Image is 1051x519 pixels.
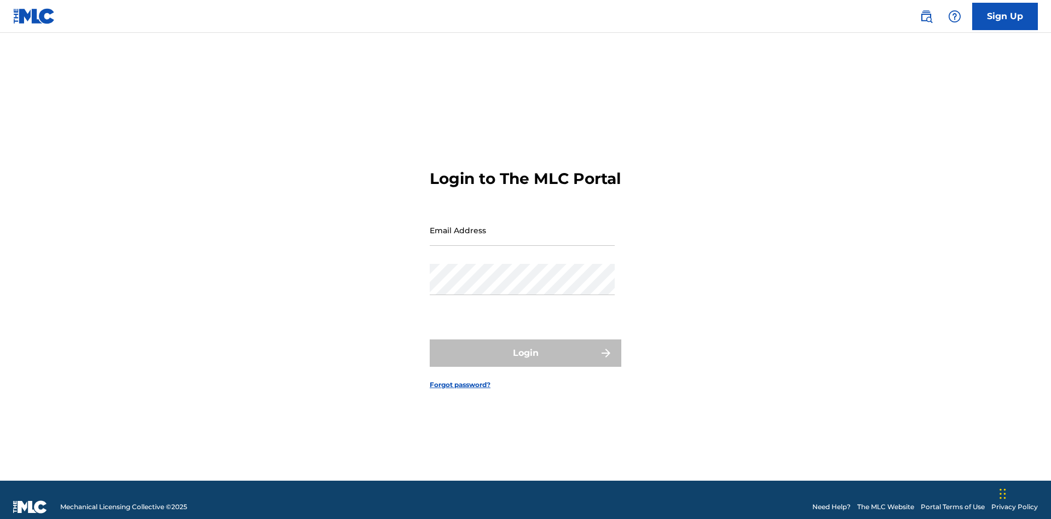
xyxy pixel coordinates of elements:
img: search [920,10,933,23]
div: Help [944,5,966,27]
iframe: Chat Widget [996,466,1051,519]
a: The MLC Website [857,502,914,512]
a: Public Search [915,5,937,27]
img: MLC Logo [13,8,55,24]
h3: Login to The MLC Portal [430,169,621,188]
a: Forgot password? [430,380,490,390]
img: logo [13,500,47,514]
a: Privacy Policy [991,502,1038,512]
span: Mechanical Licensing Collective © 2025 [60,502,187,512]
div: Drag [1000,477,1006,510]
a: Need Help? [812,502,851,512]
a: Sign Up [972,3,1038,30]
a: Portal Terms of Use [921,502,985,512]
img: help [948,10,961,23]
